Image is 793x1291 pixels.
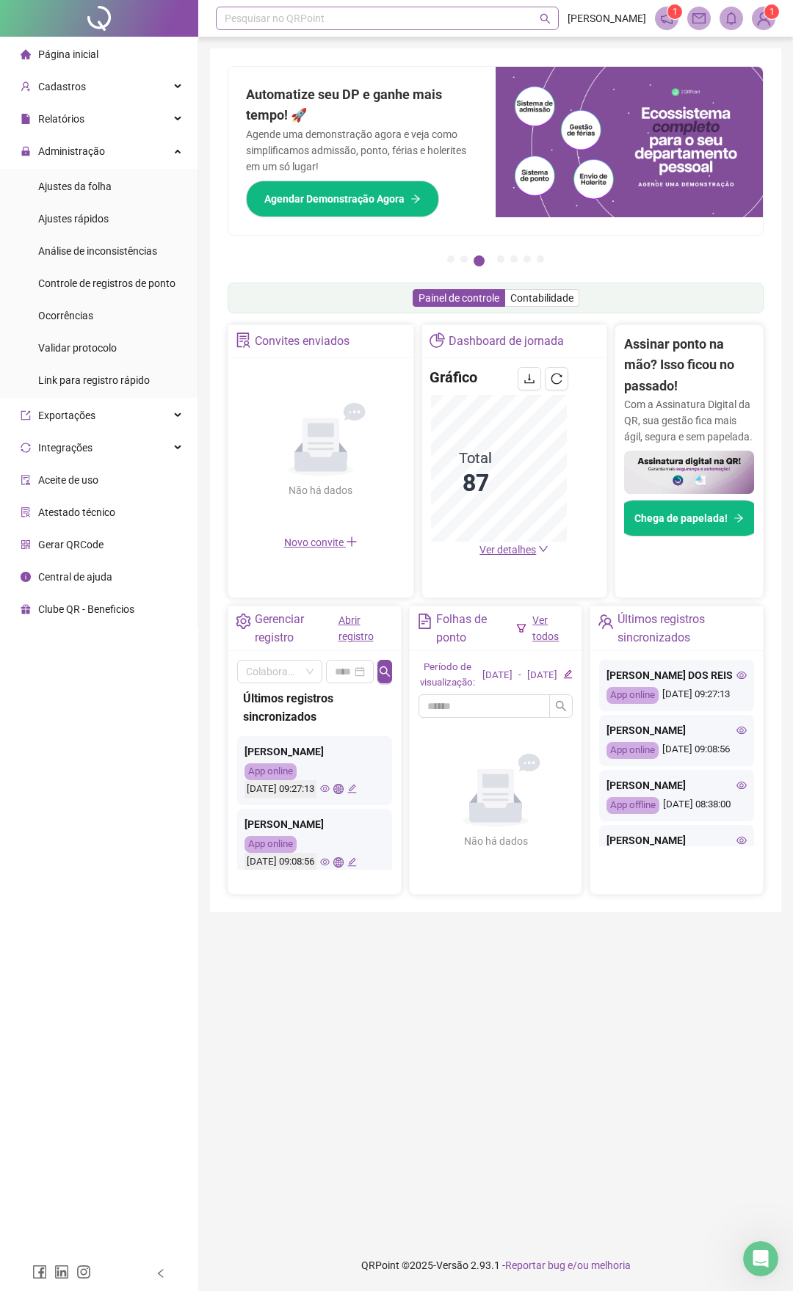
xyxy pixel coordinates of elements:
span: plus [346,536,358,548]
h2: Automatize seu DP e ganhe mais tempo! 🚀 [246,84,478,126]
a: Abrir registro [338,614,374,642]
div: Não há dados [428,833,563,849]
span: home [21,49,31,59]
span: linkedin [54,1265,69,1279]
span: eye [736,780,747,790]
div: [DATE] 09:27:13 [245,780,316,799]
button: 1 [447,255,455,263]
span: Ocorrências [38,310,93,321]
p: Com a Assinatura Digital da QR, sua gestão fica mais ágil, segura e sem papelada. [624,396,754,445]
span: Ajustes rápidos [38,213,109,225]
span: Link para registro rápido [38,374,150,386]
span: gift [21,604,31,614]
span: Atestado técnico [38,506,115,518]
span: audit [21,475,31,485]
div: [DATE] 09:27:13 [606,687,747,704]
div: - [518,668,521,683]
span: Administração [38,145,105,157]
span: setting [236,614,251,629]
div: [DATE] 09:08:56 [606,742,747,759]
h2: Assinar ponto na mão? Isso ficou no passado! [624,334,754,396]
div: Dashboard de jornada [449,329,564,354]
sup: 1 [667,4,682,19]
button: 3 [474,255,485,266]
div: Últimos registros sincronizados [243,689,386,726]
div: App online [245,836,297,853]
span: [PERSON_NAME] [568,10,646,26]
span: export [21,410,31,421]
span: Página inicial [38,48,98,60]
a: Ver detalhes down [479,544,548,556]
button: 2 [460,255,468,263]
span: Análise de inconsistências [38,245,157,257]
div: [PERSON_NAME] [245,816,385,832]
span: Reportar bug e/ou melhoria [505,1259,631,1271]
span: Ver detalhes [479,544,536,556]
span: search [540,13,551,24]
span: Chega de papelada! [634,510,728,526]
span: eye [736,725,747,735]
span: Relatórios [38,113,84,125]
span: down [538,544,548,554]
div: [DATE] 09:08:56 [245,853,316,871]
button: Agendar Demonstração Agora [246,181,439,217]
div: Gerenciar registro [255,610,338,647]
span: Controle de registros de ponto [38,277,175,289]
span: global [333,784,343,793]
span: Versão [436,1259,468,1271]
div: Período de visualização: [419,660,477,691]
h4: Gráfico [430,367,477,388]
div: [DATE] [482,668,513,683]
div: [PERSON_NAME] DOS REIS [606,667,747,683]
footer: QRPoint © 2025 - 2.93.1 - [198,1240,793,1291]
span: user-add [21,81,31,92]
span: Painel de controle [419,292,499,304]
span: search [555,700,567,712]
span: arrow-right [410,194,421,204]
span: Integrações [38,442,93,454]
span: eye [736,835,747,845]
span: pie-chart [430,332,445,348]
span: arrow-right [734,513,744,523]
button: 7 [537,255,544,263]
span: edit [347,857,357,867]
span: Contabilidade [510,292,573,304]
div: Não há dados [253,482,388,498]
div: App offline [606,797,659,814]
sup: Atualize o seu contato no menu Meus Dados [764,4,779,19]
span: solution [236,332,251,348]
div: [DATE] [527,668,557,683]
div: App online [606,742,659,759]
span: solution [21,507,31,517]
img: 83093 [753,7,775,29]
span: info-circle [21,572,31,582]
span: sync [21,443,31,453]
span: filter [516,623,526,633]
span: mail [692,12,706,25]
span: search [379,666,391,677]
div: Folhas de ponto [436,610,516,647]
p: Agende uma demonstração agora e veja como simplificamos admissão, ponto, férias e holerites em um... [246,126,478,175]
div: [PERSON_NAME] [606,722,747,738]
iframe: Intercom live chat [743,1241,778,1276]
span: eye [320,857,330,867]
span: edit [563,669,573,679]
a: Ver todos [532,614,559,642]
span: edit [347,784,357,793]
span: left [156,1268,166,1279]
span: Cadastros [38,81,86,92]
span: download [524,373,535,385]
span: file-text [417,614,432,629]
span: lock [21,146,31,156]
span: Central de ajuda [38,571,112,583]
div: Últimos registros sincronizados [618,610,756,647]
span: qrcode [21,539,31,550]
button: 5 [510,255,518,263]
span: Validar protocolo [38,342,117,354]
button: 4 [497,255,504,263]
span: eye [320,784,330,793]
span: Agendar Demonstração Agora [264,191,405,207]
button: 6 [524,255,531,263]
span: global [333,857,343,867]
div: [PERSON_NAME] [606,777,747,793]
